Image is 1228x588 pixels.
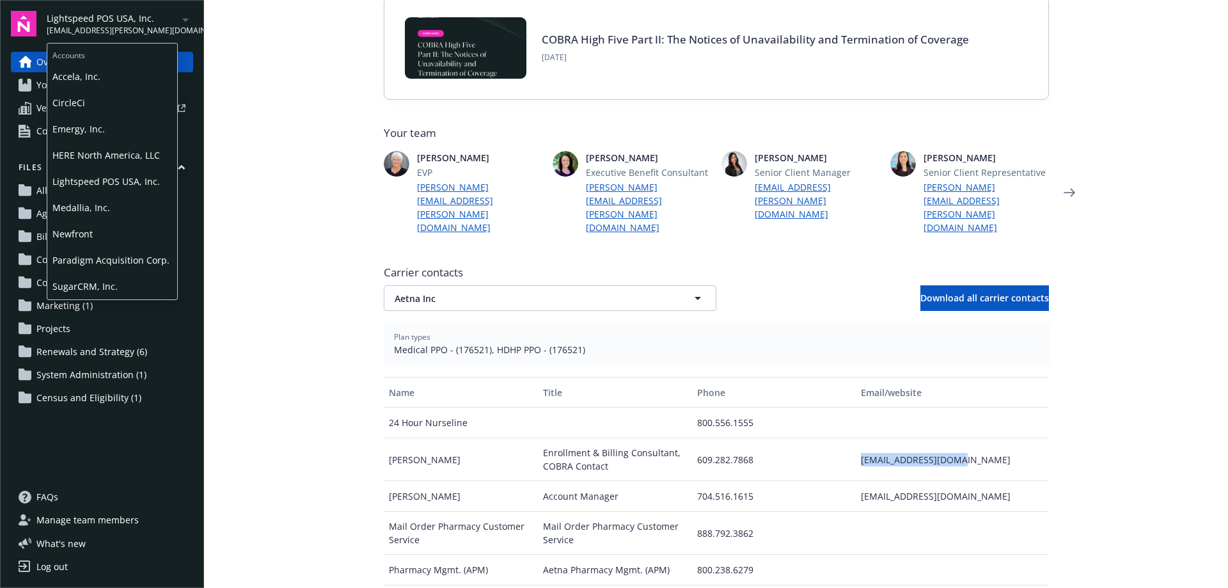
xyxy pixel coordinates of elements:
a: Billing and Audits [11,226,193,247]
a: Compliance resources [11,121,193,141]
div: [EMAIL_ADDRESS][DOMAIN_NAME] [856,481,1048,512]
div: Account Manager [538,481,692,512]
span: HERE North America, LLC [52,142,172,168]
a: Projects [11,319,193,339]
a: Marketing (1) [11,296,193,316]
div: Pharmacy Mgmt. (APM) [384,555,538,585]
span: Emergy, Inc. [52,116,172,142]
span: Vendor search [36,98,98,118]
span: Aetna Inc [395,292,661,305]
span: Download all carrier contacts [920,292,1049,304]
button: Phone [692,377,856,408]
span: Your team [384,125,1049,141]
span: Medallia, Inc. [52,195,172,221]
span: SugarCRM, Inc. [52,273,172,299]
span: CircleCi [52,90,172,116]
div: 888.792.3862 [692,512,856,555]
button: Name [384,377,538,408]
div: [PERSON_NAME] [384,481,538,512]
span: Billing and Audits [36,226,113,247]
a: Manage team members [11,510,193,530]
div: 609.282.7868 [692,438,856,481]
span: System Administration (1) [36,365,146,385]
span: [PERSON_NAME] [755,151,880,164]
span: Communications (8) [36,273,122,293]
span: Senior Client Manager [755,166,880,179]
span: Census and Eligibility (1) [36,388,141,408]
div: Log out [36,557,68,577]
button: Lightspeed POS USA, Inc.[EMAIL_ADDRESS][PERSON_NAME][DOMAIN_NAME]arrowDropDown [47,11,193,36]
button: Download all carrier contacts [920,285,1049,311]
span: Compliance resources [36,121,132,141]
div: 800.238.6279 [692,555,856,585]
a: Census and Eligibility (1) [11,388,193,408]
a: arrowDropDown [178,12,193,27]
span: Agreements (44) [36,203,106,224]
span: [PERSON_NAME] [586,151,711,164]
a: [PERSON_NAME][EMAIL_ADDRESS][PERSON_NAME][DOMAIN_NAME] [586,180,711,234]
div: Email/website [861,386,1043,399]
div: Name [389,386,533,399]
span: Senior Client Representative [924,166,1049,179]
span: Your benefits [36,75,93,95]
div: 800.556.1555 [692,408,856,438]
a: [PERSON_NAME][EMAIL_ADDRESS][PERSON_NAME][DOMAIN_NAME] [417,180,542,234]
img: photo [890,151,916,177]
a: Vendor search [11,98,193,118]
button: What's new [11,537,106,550]
span: [PERSON_NAME] [924,151,1049,164]
span: Marketing (1) [36,296,93,316]
button: Aetna Inc [384,285,716,311]
a: Agreements (44) [11,203,193,224]
div: [PERSON_NAME] [384,438,538,481]
a: Overview [11,52,193,72]
div: 704.516.1615 [692,481,856,512]
a: [PERSON_NAME][EMAIL_ADDRESS][PERSON_NAME][DOMAIN_NAME] [924,180,1049,234]
span: [EMAIL_ADDRESS][PERSON_NAME][DOMAIN_NAME] [47,25,178,36]
span: EVP [417,166,542,179]
div: Phone [697,386,851,399]
div: Title [543,386,687,399]
a: FAQs [11,487,193,507]
a: Your benefits [11,75,193,95]
img: BLOG-Card Image - Compliance - COBRA High Five Pt 2 - 08-21-25.jpg [405,17,526,79]
img: navigator-logo.svg [11,11,36,36]
img: photo [721,151,747,177]
span: Carrier contacts [384,265,1049,280]
a: System Administration (1) [11,365,193,385]
a: COBRA High Five Part II: The Notices of Unavailability and Termination of Coverage [542,32,969,47]
span: Accounts [47,44,177,63]
div: [EMAIL_ADDRESS][DOMAIN_NAME] [856,438,1048,481]
div: Mail Order Pharmacy Customer Service [384,512,538,555]
div: Mail Order Pharmacy Customer Service [538,512,692,555]
a: Communications (8) [11,273,193,293]
span: FAQs [36,487,58,507]
span: Newfront [52,221,172,247]
a: [EMAIL_ADDRESS][PERSON_NAME][DOMAIN_NAME] [755,180,880,221]
img: photo [384,151,409,177]
span: All files (65) [36,180,85,201]
button: Files [11,162,193,178]
span: [DATE] [542,52,969,63]
button: Title [538,377,692,408]
div: Aetna Pharmacy Mgmt. (APM) [538,555,692,585]
span: Lightspeed POS USA, Inc. [47,12,178,25]
a: Compliance (4) [11,250,193,270]
span: Compliance (4) [36,250,100,270]
span: Accela, Inc. [52,63,172,90]
a: All files (65) [11,180,193,201]
img: photo [553,151,578,177]
span: Manage team members [36,510,139,530]
span: Projects [36,319,70,339]
a: Next [1059,182,1080,203]
div: 24 Hour Nurseline [384,408,538,438]
span: Plan types [394,331,1039,343]
span: [PERSON_NAME] [417,151,542,164]
span: Renewals and Strategy (6) [36,342,147,362]
button: Email/website [856,377,1048,408]
div: Enrollment & Billing Consultant, COBRA Contact [538,438,692,481]
span: Overview [36,52,76,72]
span: Lightspeed POS USA, Inc. [52,168,172,195]
span: Paradigm Acquisition Corp. [52,247,172,273]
